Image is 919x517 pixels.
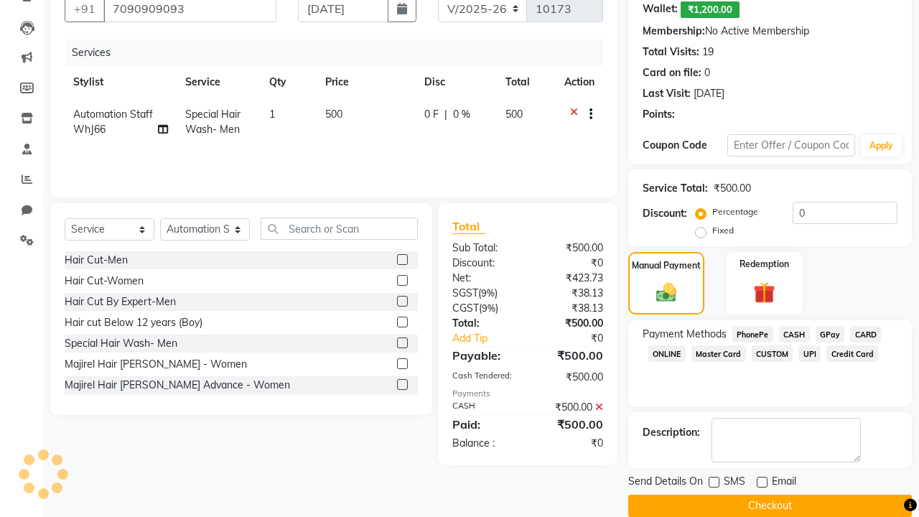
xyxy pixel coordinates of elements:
span: Email [772,474,796,492]
div: Payable: [442,347,528,364]
span: SMS [724,474,745,492]
div: ₹0 [528,436,614,451]
span: Automation Staff WhJ66 [73,108,153,136]
span: | [444,107,447,122]
div: Last Visit: [643,86,691,101]
div: Special Hair Wash- Men [65,336,177,351]
div: Sub Total: [442,241,528,256]
span: SGST [452,287,478,299]
div: Coupon Code [643,138,727,153]
th: Qty [261,66,317,98]
div: Balance : [442,436,528,451]
label: Manual Payment [632,259,701,272]
span: CUSTOM [752,345,793,362]
div: ₹500.00 [528,347,614,364]
span: 9% [481,287,495,299]
label: Percentage [712,205,758,218]
span: 500 [505,108,523,121]
span: ONLINE [648,345,686,362]
div: Total Visits: [643,45,699,60]
div: ₹0 [542,331,614,346]
th: Total [497,66,556,98]
div: [DATE] [694,86,724,101]
input: Search or Scan [261,218,418,240]
span: Send Details On [628,474,703,492]
span: CGST [452,302,479,315]
div: Discount: [643,206,687,221]
div: Discount: [442,256,528,271]
div: Payments [452,388,603,400]
div: ₹500.00 [528,416,614,433]
div: ₹500.00 [528,400,614,415]
button: Checkout [628,495,912,517]
label: Fixed [712,224,734,237]
div: Card on file: [643,65,701,80]
div: ₹38.13 [528,301,614,316]
th: Action [556,66,603,98]
div: Total: [442,316,528,331]
a: Add Tip [442,331,542,346]
div: Hair cut Below 12 years (Boy) [65,315,202,330]
th: Service [177,66,261,98]
div: Majirel Hair [PERSON_NAME] Advance - Women [65,378,290,393]
div: ( ) [442,301,528,316]
div: ₹423.73 [528,271,614,286]
div: Service Total: [643,181,708,196]
th: Price [317,66,416,98]
span: ₹1,200.00 [681,1,740,18]
div: CASH [442,400,528,415]
div: Hair Cut-Men [65,253,128,268]
input: Enter Offer / Coupon Code [727,134,855,157]
button: Apply [861,135,902,157]
div: ₹500.00 [528,370,614,385]
div: ( ) [442,286,528,301]
div: Services [66,39,614,66]
th: Disc [416,66,497,98]
span: Special Hair Wash- Men [185,108,241,136]
span: Total [452,219,485,234]
span: Master Card [691,345,746,362]
div: Paid: [442,416,528,433]
span: 500 [325,108,342,121]
label: Redemption [740,258,789,271]
div: ₹0 [528,256,614,271]
img: _gift.svg [747,279,783,307]
div: ₹500.00 [528,316,614,331]
span: 0 F [424,107,439,122]
span: 9% [482,302,495,314]
div: Net: [442,271,528,286]
div: 19 [702,45,714,60]
div: Hair Cut By Expert-Men [65,294,176,309]
span: UPI [798,345,821,362]
div: No Active Membership [643,24,897,39]
div: Majirel Hair [PERSON_NAME] - Women [65,357,247,372]
img: _cash.svg [650,281,684,304]
span: Payment Methods [643,327,727,342]
span: GPay [816,326,845,343]
div: Description: [643,425,700,440]
div: 0 [704,65,710,80]
span: CARD [850,326,881,343]
div: ₹500.00 [528,241,614,256]
span: 0 % [453,107,470,122]
div: Points: [643,107,675,122]
div: Wallet: [643,1,678,18]
th: Stylist [65,66,177,98]
div: ₹500.00 [714,181,751,196]
div: Cash Tendered: [442,370,528,385]
div: Membership: [643,24,705,39]
span: CASH [779,326,810,343]
span: 1 [269,108,275,121]
div: ₹38.13 [528,286,614,301]
span: PhonePe [732,326,773,343]
div: Hair Cut-Women [65,274,144,289]
span: Credit Card [826,345,878,362]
